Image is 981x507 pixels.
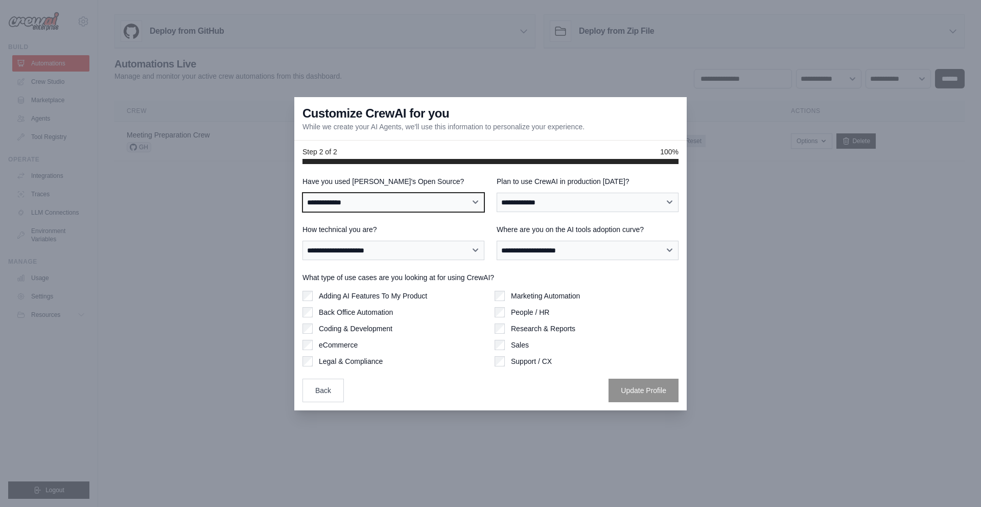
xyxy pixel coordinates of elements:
label: Plan to use CrewAI in production [DATE]? [497,176,679,187]
label: Back Office Automation [319,307,393,317]
label: eCommerce [319,340,358,350]
p: While we create your AI Agents, we'll use this information to personalize your experience. [302,122,585,132]
span: 100% [660,147,679,157]
label: Legal & Compliance [319,356,383,366]
label: Where are you on the AI tools adoption curve? [497,224,679,235]
label: Support / CX [511,356,552,366]
button: Back [302,379,344,402]
label: How technical you are? [302,224,484,235]
label: Research & Reports [511,324,575,334]
label: Marketing Automation [511,291,580,301]
label: Coding & Development [319,324,392,334]
h3: Customize CrewAI for you [302,105,449,122]
iframe: Chat Widget [930,458,981,507]
label: Have you used [PERSON_NAME]'s Open Source? [302,176,484,187]
label: Adding AI Features To My Product [319,291,427,301]
label: Sales [511,340,529,350]
label: People / HR [511,307,549,317]
span: Step 2 of 2 [302,147,337,157]
label: What type of use cases are you looking at for using CrewAI? [302,272,679,283]
button: Update Profile [609,379,679,402]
